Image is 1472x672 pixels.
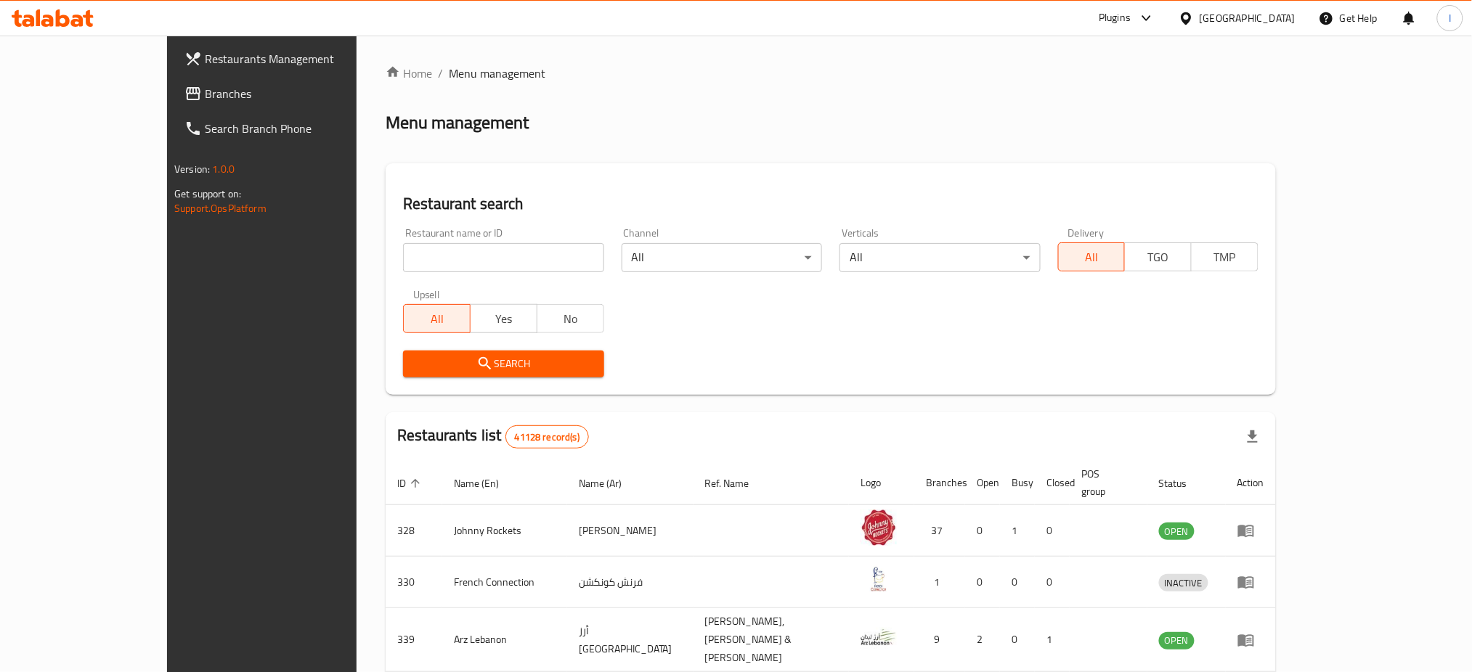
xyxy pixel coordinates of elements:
[397,475,425,492] span: ID
[173,41,413,76] a: Restaurants Management
[505,425,589,448] div: Total records count
[1159,475,1206,492] span: Status
[1159,632,1195,650] div: OPEN
[386,65,1276,82] nav: breadcrumb
[1081,465,1130,500] span: POS group
[914,461,965,505] th: Branches
[413,290,440,300] label: Upsell
[386,557,442,608] td: 330
[1159,523,1195,540] span: OPEN
[1235,419,1270,454] div: Export file
[410,308,465,329] span: All
[386,111,529,134] h2: Menu management
[1237,631,1264,649] div: Menu
[403,193,1258,215] h2: Restaurant search
[579,475,641,492] span: Name (Ar)
[1068,228,1105,238] label: Delivery
[173,76,413,111] a: Branches
[1035,608,1070,672] td: 1
[205,120,402,137] span: Search Branch Phone
[1197,247,1253,268] span: TMP
[1000,557,1035,608] td: 0
[1000,461,1035,505] th: Busy
[174,199,267,218] a: Support.OpsPlatform
[212,160,235,179] span: 1.0.0
[1099,9,1131,27] div: Plugins
[705,475,768,492] span: Ref. Name
[965,557,1000,608] td: 0
[861,619,897,655] img: Arz Lebanon
[397,425,589,448] h2: Restaurants list
[174,184,241,203] span: Get support on:
[965,461,1000,505] th: Open
[1000,608,1035,672] td: 0
[1159,632,1195,649] span: OPEN
[914,608,965,672] td: 9
[849,461,914,505] th: Logo
[694,608,850,672] td: [PERSON_NAME],[PERSON_NAME] & [PERSON_NAME]
[442,557,567,608] td: French Connection
[205,85,402,102] span: Branches
[1000,505,1035,557] td: 1
[506,430,588,444] span: 41128 record(s)
[205,50,402,67] span: Restaurants Management
[1124,242,1192,271] button: TGO
[438,65,443,82] li: /
[567,557,694,608] td: فرنش كونكشن
[1159,523,1195,540] div: OPEN
[403,243,603,272] input: Search for restaurant name or ID..
[567,505,694,557] td: [PERSON_NAME]
[1237,522,1264,539] div: Menu
[1035,461,1070,505] th: Closed
[386,608,442,672] td: 339
[1226,461,1276,505] th: Action
[1237,573,1264,591] div: Menu
[1035,505,1070,557] td: 0
[861,509,897,546] img: Johnny Rockets
[174,160,210,179] span: Version:
[567,608,694,672] td: أرز [GEOGRAPHIC_DATA]
[861,561,897,597] img: French Connection
[1131,247,1186,268] span: TGO
[454,475,518,492] span: Name (En)
[914,557,965,608] td: 1
[415,355,592,373] span: Search
[476,308,532,329] span: Yes
[449,65,545,82] span: Menu management
[386,505,442,557] td: 328
[543,308,598,329] span: No
[470,304,537,333] button: Yes
[173,111,413,146] a: Search Branch Phone
[622,243,822,272] div: All
[1035,557,1070,608] td: 0
[1065,247,1120,268] span: All
[839,243,1040,272] div: All
[442,608,567,672] td: Arz Lebanon
[537,304,604,333] button: No
[914,505,965,557] td: 37
[1159,575,1208,591] span: INACTIVE
[403,304,471,333] button: All
[403,351,603,377] button: Search
[442,505,567,557] td: Johnny Rockets
[1191,242,1258,271] button: TMP
[1058,242,1126,271] button: All
[965,505,1000,557] td: 0
[1200,10,1296,26] div: [GEOGRAPHIC_DATA]
[1159,574,1208,591] div: INACTIVE
[965,608,1000,672] td: 2
[1449,10,1451,26] span: I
